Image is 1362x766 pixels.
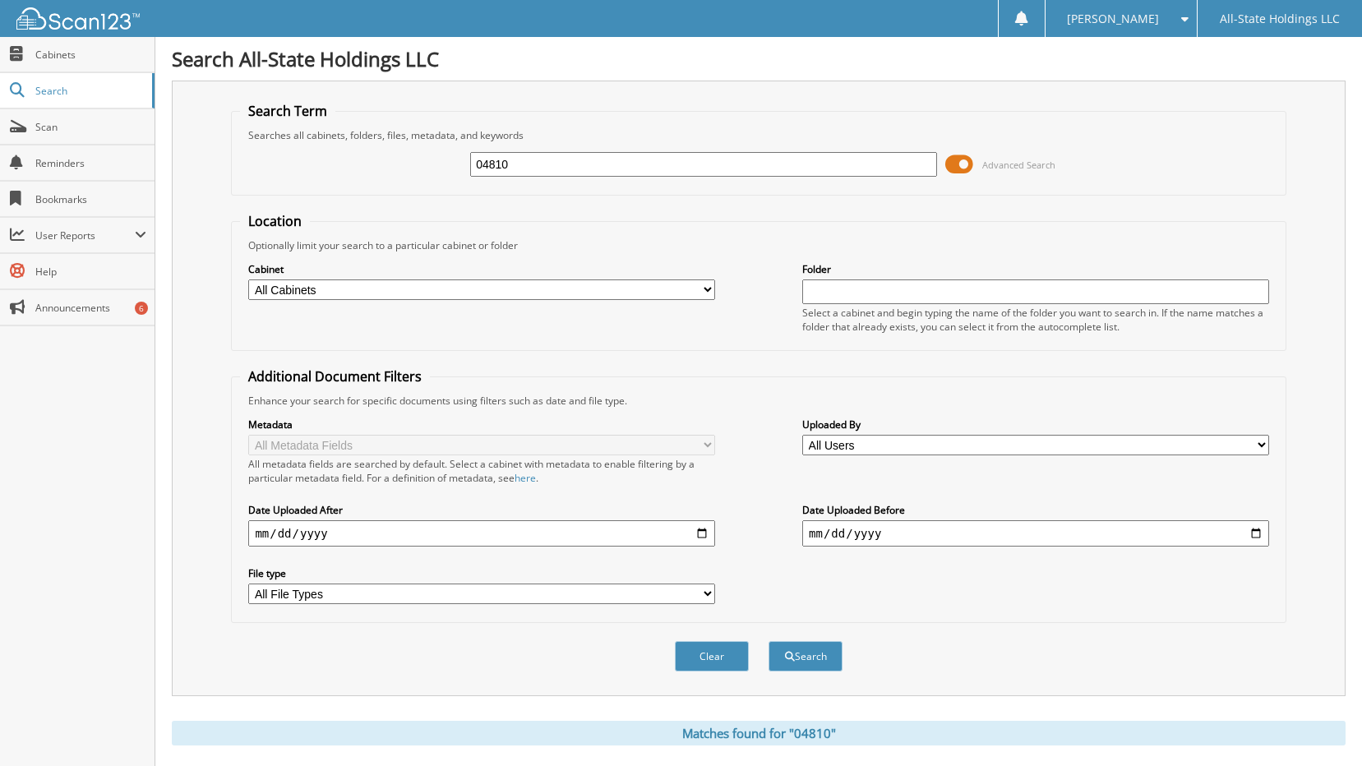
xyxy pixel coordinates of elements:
[35,192,146,206] span: Bookmarks
[240,367,430,385] legend: Additional Document Filters
[35,120,146,134] span: Scan
[240,212,310,230] legend: Location
[802,503,1269,517] label: Date Uploaded Before
[248,457,715,485] div: All metadata fields are searched by default. Select a cabinet with metadata to enable filtering b...
[802,262,1269,276] label: Folder
[240,102,335,120] legend: Search Term
[802,418,1269,431] label: Uploaded By
[515,471,536,485] a: here
[35,265,146,279] span: Help
[248,566,715,580] label: File type
[769,641,843,671] button: Search
[240,238,1277,252] div: Optionally limit your search to a particular cabinet or folder
[35,48,146,62] span: Cabinets
[35,228,135,242] span: User Reports
[802,520,1269,547] input: end
[35,84,144,98] span: Search
[35,156,146,170] span: Reminders
[248,503,715,517] label: Date Uploaded After
[1067,14,1159,24] span: [PERSON_NAME]
[35,301,146,315] span: Announcements
[240,128,1277,142] div: Searches all cabinets, folders, files, metadata, and keywords
[802,306,1269,334] div: Select a cabinet and begin typing the name of the folder you want to search in. If the name match...
[172,721,1346,745] div: Matches found for "04810"
[982,159,1055,171] span: Advanced Search
[248,262,715,276] label: Cabinet
[675,641,749,671] button: Clear
[240,394,1277,408] div: Enhance your search for specific documents using filters such as date and file type.
[172,45,1346,72] h1: Search All-State Holdings LLC
[16,7,140,30] img: scan123-logo-white.svg
[248,418,715,431] label: Metadata
[135,302,148,315] div: 6
[248,520,715,547] input: start
[1220,14,1340,24] span: All-State Holdings LLC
